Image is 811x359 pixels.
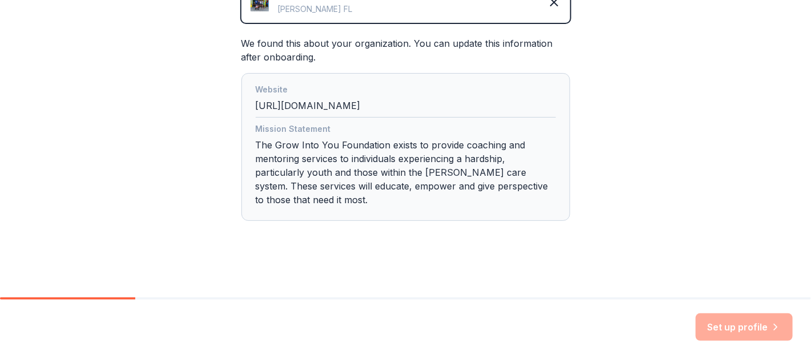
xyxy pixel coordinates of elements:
[256,122,556,211] div: The Grow Into You Foundation exists to provide coaching and mentoring services to individuals exp...
[256,83,556,99] div: Website
[241,37,570,221] div: We found this about your organization. You can update this information after onboarding.
[278,2,396,16] div: [PERSON_NAME] FL
[256,83,556,118] div: [URL][DOMAIN_NAME]
[256,122,556,138] div: Mission Statement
